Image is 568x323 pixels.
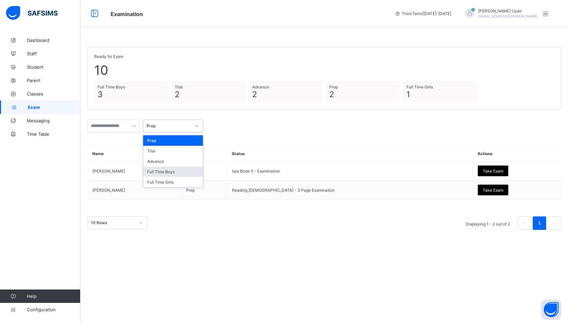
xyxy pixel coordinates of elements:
span: Examination [111,11,143,17]
div: 10 Rows [91,220,135,225]
th: Name [88,146,181,161]
button: prev page [518,216,531,230]
span: session/term information [395,11,451,16]
td: Prep [181,161,227,181]
span: Help [27,294,80,299]
td: Prep [181,181,227,200]
button: next page [548,216,561,230]
span: Take Exam [483,169,503,174]
td: Reading [DEMOGRAPHIC_DATA] - 3 Page Examination [227,181,472,200]
span: Full Time Boys [98,84,165,89]
span: 2 [175,89,242,99]
span: 2 [329,89,396,99]
div: Full Time Boys [143,167,203,177]
th: Actions [473,146,561,161]
th: Status [227,146,472,161]
span: Parent [27,78,80,83]
div: Prep [147,124,191,129]
button: Open asap [541,300,561,320]
span: Messaging [27,118,80,123]
span: 3 [98,89,165,99]
li: 1 [533,216,546,230]
td: [PERSON_NAME] [88,181,181,200]
span: Staff [27,51,80,56]
li: Displaying 1 - 2 out of 2 [461,216,515,230]
div: Prep [143,135,203,146]
span: Time Table [27,131,80,137]
span: Take Exam [483,188,503,193]
span: 10 [94,62,554,78]
span: Classes [27,91,80,96]
span: Full Time Girls [406,84,473,89]
span: Advance [252,84,319,89]
span: Prep [329,84,396,89]
li: 下一页 [548,216,561,230]
div: Trial [143,146,203,156]
span: 2 [252,89,319,99]
div: Advance [143,156,203,167]
span: Dashboard [27,38,80,43]
span: [PERSON_NAME] Uzair [478,8,537,13]
span: 1 [406,89,473,99]
span: Ready for Exam [94,54,554,59]
span: Exam [28,105,80,110]
div: SheikhUzair [458,8,552,19]
td: [PERSON_NAME] [88,161,181,181]
th: Class [181,146,227,161]
span: Trial [175,84,242,89]
img: safsims [6,6,58,20]
a: 1 [536,219,543,228]
td: Iqra Book 5 - Examination [227,161,472,181]
div: Full Time Girls [143,177,203,187]
span: Configuration [27,307,80,312]
span: [EMAIL_ADDRESS][DOMAIN_NAME] [478,14,537,18]
li: 上一页 [518,216,531,230]
span: Student [27,64,80,70]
